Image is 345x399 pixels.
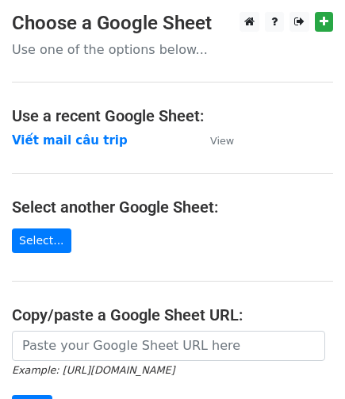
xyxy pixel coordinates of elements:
[12,41,333,58] p: Use one of the options below...
[12,133,128,148] a: Viết mail câu trip
[12,228,71,253] a: Select...
[12,12,333,35] h3: Choose a Google Sheet
[12,106,333,125] h4: Use a recent Google Sheet:
[210,135,234,147] small: View
[12,198,333,217] h4: Select another Google Sheet:
[194,133,234,148] a: View
[12,305,333,324] h4: Copy/paste a Google Sheet URL:
[12,364,174,376] small: Example: [URL][DOMAIN_NAME]
[12,331,325,361] input: Paste your Google Sheet URL here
